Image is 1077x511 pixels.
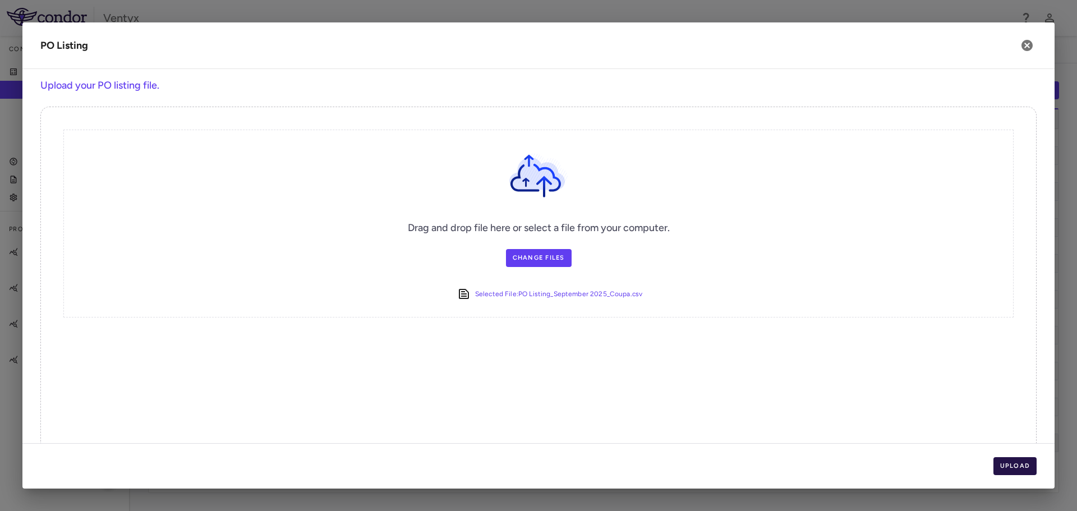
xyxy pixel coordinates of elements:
h6: Drag and drop file here or select a file from your computer. [408,220,670,236]
button: Upload [993,457,1037,475]
a: Selected File:PO Listing_September 2025_Coupa.csv [475,287,642,301]
div: PO Listing [40,38,88,53]
h6: Upload your PO listing file. [40,78,1037,93]
label: Change Files [506,249,572,267]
